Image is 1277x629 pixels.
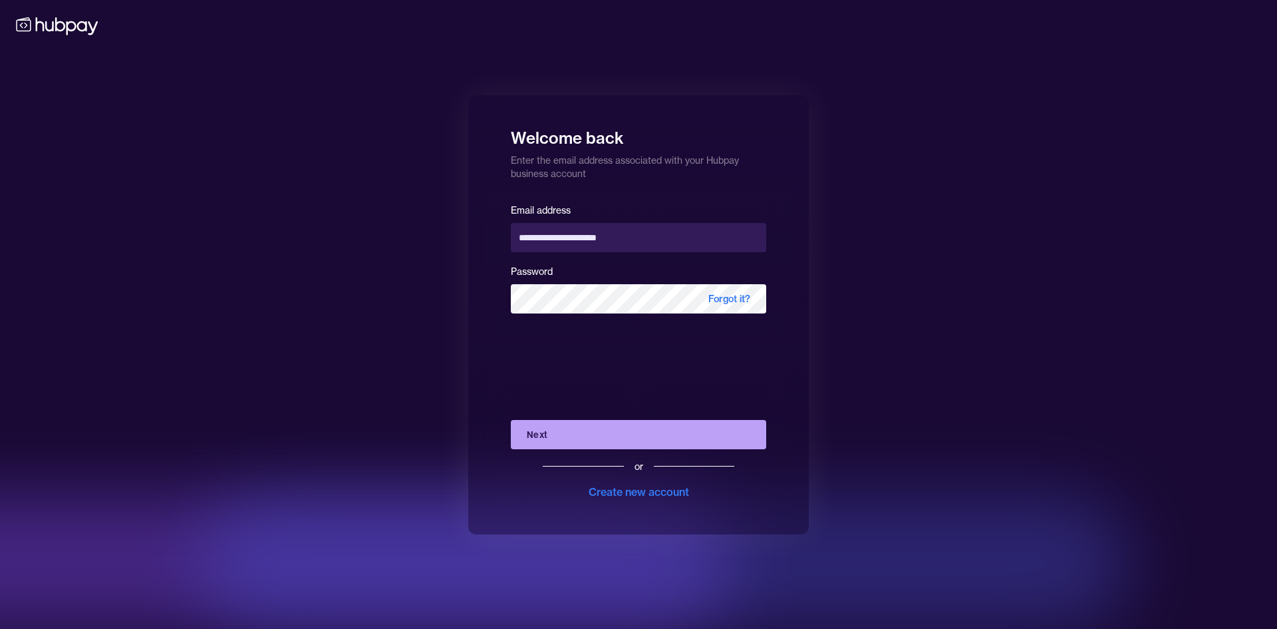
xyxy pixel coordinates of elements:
[589,484,689,500] div: Create new account
[511,420,766,449] button: Next
[511,204,571,216] label: Email address
[511,266,553,278] label: Password
[635,460,643,473] div: or
[511,148,766,180] p: Enter the email address associated with your Hubpay business account
[692,284,766,314] span: Forgot it?
[511,119,766,148] h1: Welcome back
